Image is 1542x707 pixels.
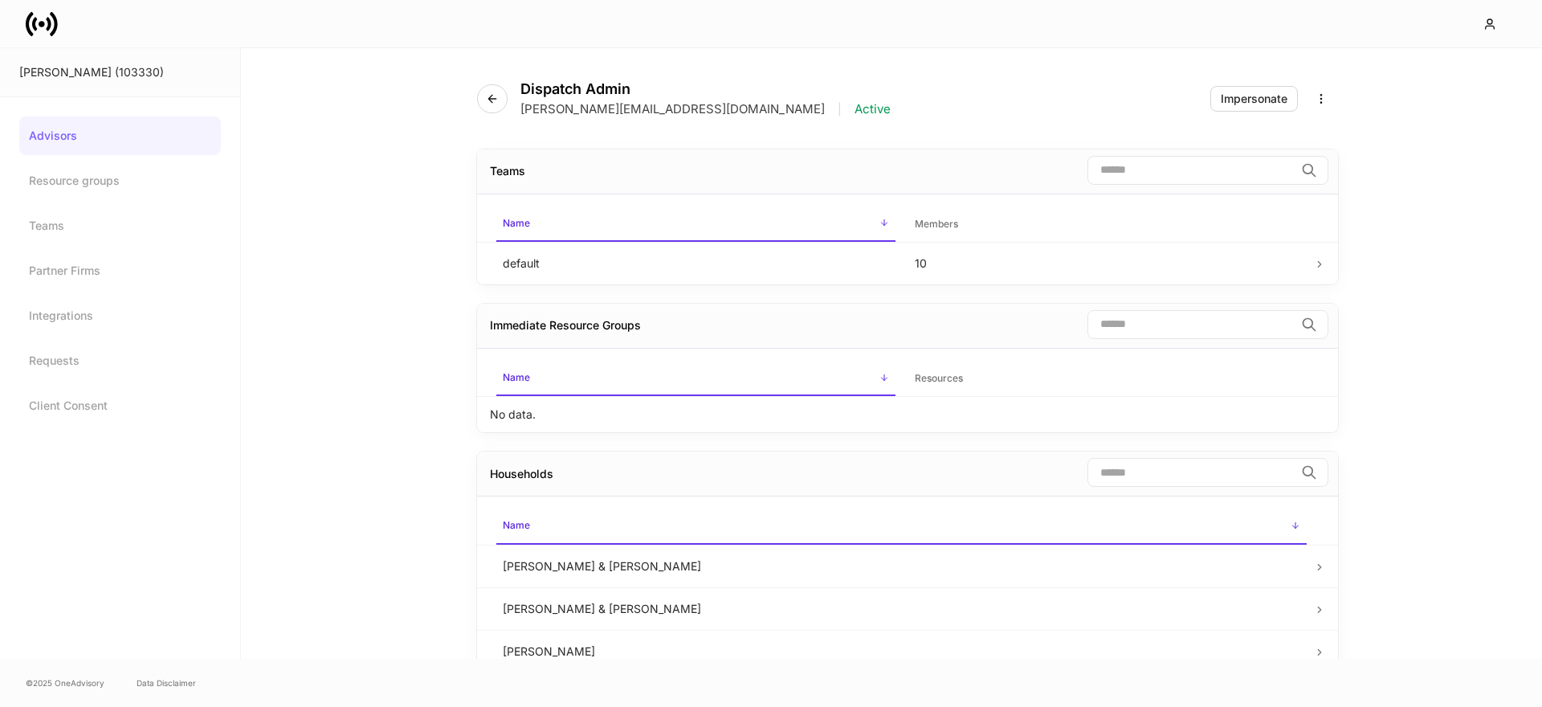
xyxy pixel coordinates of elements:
[19,341,221,380] a: Requests
[1221,93,1287,104] div: Impersonate
[496,509,1307,544] span: Name
[19,206,221,245] a: Teams
[490,242,902,284] td: default
[26,676,104,689] span: © 2025 OneAdvisory
[19,116,221,155] a: Advisors
[490,317,641,333] div: Immediate Resource Groups
[19,296,221,335] a: Integrations
[520,80,891,98] h4: Dispatch Admin
[520,101,825,117] p: [PERSON_NAME][EMAIL_ADDRESS][DOMAIN_NAME]
[490,630,1313,672] td: [PERSON_NAME]
[19,386,221,425] a: Client Consent
[496,207,895,242] span: Name
[490,407,536,423] p: No data.
[496,362,895,396] span: Name
[915,370,963,386] h6: Resources
[490,545,1313,587] td: [PERSON_NAME] & [PERSON_NAME]
[1210,86,1298,112] button: Impersonate
[902,242,1314,284] td: 10
[908,208,1307,241] span: Members
[503,517,530,533] h6: Name
[490,587,1313,630] td: [PERSON_NAME] & [PERSON_NAME]
[137,676,196,689] a: Data Disclaimer
[19,251,221,290] a: Partner Firms
[908,362,1307,395] span: Resources
[838,101,842,117] p: |
[503,370,530,385] h6: Name
[490,163,525,179] div: Teams
[19,64,221,80] div: [PERSON_NAME] (103330)
[915,216,958,231] h6: Members
[490,466,553,482] div: Households
[855,101,891,117] p: Active
[19,161,221,200] a: Resource groups
[503,215,530,231] h6: Name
